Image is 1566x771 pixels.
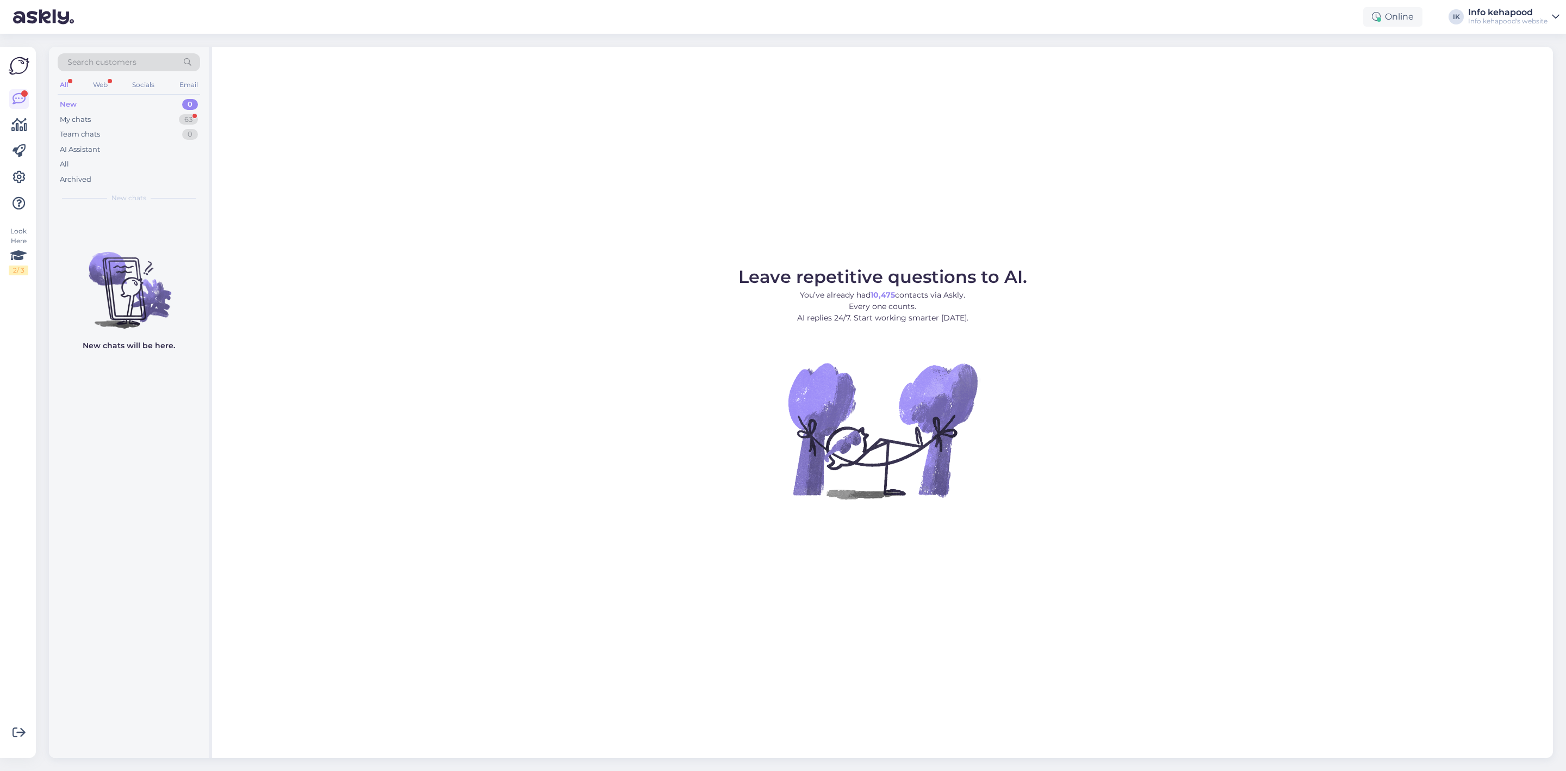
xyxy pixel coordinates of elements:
[871,290,895,300] b: 10,475
[1363,7,1422,27] div: Online
[130,78,157,92] div: Socials
[9,226,28,275] div: Look Here
[179,114,198,125] div: 63
[1449,9,1464,24] div: IK
[738,289,1027,324] p: You’ve already had contacts via Askly. Every one counts. AI replies 24/7. Start working smarter [...
[49,232,209,330] img: No chats
[182,99,198,110] div: 0
[1468,8,1559,26] a: Info kehapoodInfo kehapood's website
[182,129,198,140] div: 0
[91,78,110,92] div: Web
[67,57,136,68] span: Search customers
[738,266,1027,287] span: Leave repetitive questions to AI.
[60,114,91,125] div: My chats
[60,129,100,140] div: Team chats
[111,193,146,203] span: New chats
[83,340,175,351] p: New chats will be here.
[177,78,200,92] div: Email
[9,266,28,275] div: 2 / 3
[1468,17,1548,26] div: Info kehapood's website
[60,174,91,185] div: Archived
[9,55,29,76] img: Askly Logo
[58,78,70,92] div: All
[60,99,77,110] div: New
[60,159,69,170] div: All
[1468,8,1548,17] div: Info kehapood
[785,332,980,528] img: No Chat active
[60,144,100,155] div: AI Assistant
